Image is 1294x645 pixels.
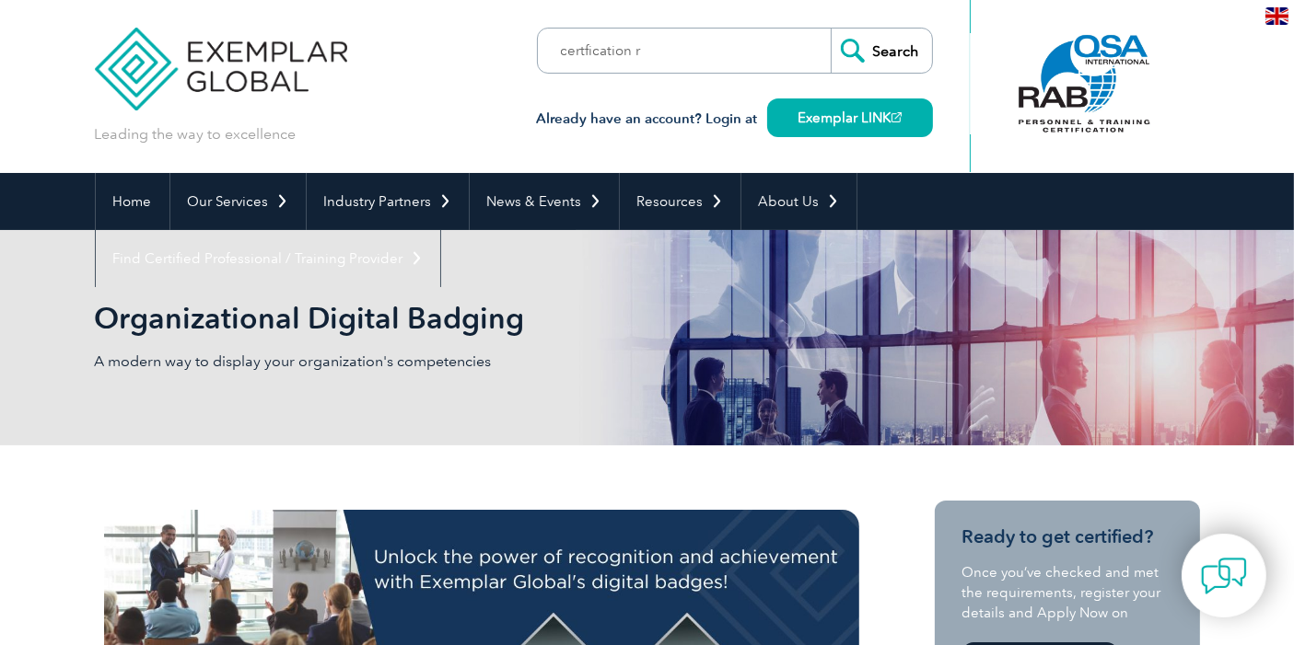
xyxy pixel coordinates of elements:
[537,108,933,131] h3: Already have an account? Login at
[962,525,1172,548] h3: Ready to get certified?
[96,173,169,230] a: Home
[767,98,933,137] a: Exemplar LINK
[962,562,1172,623] p: Once you’ve checked and met the requirements, register your details and Apply Now on
[470,173,619,230] a: News & Events
[307,173,469,230] a: Industry Partners
[95,124,297,144] p: Leading the way to excellence
[95,351,647,372] p: A modern way to display your organization's competencies
[1201,553,1247,599] img: contact-chat.png
[170,173,306,230] a: Our Services
[96,230,440,287] a: Find Certified Professional / Training Provider
[1265,7,1288,25] img: en
[741,173,857,230] a: About Us
[831,29,932,73] input: Search
[95,304,868,333] h2: Organizational Digital Badging
[892,112,902,122] img: open_square.png
[620,173,740,230] a: Resources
